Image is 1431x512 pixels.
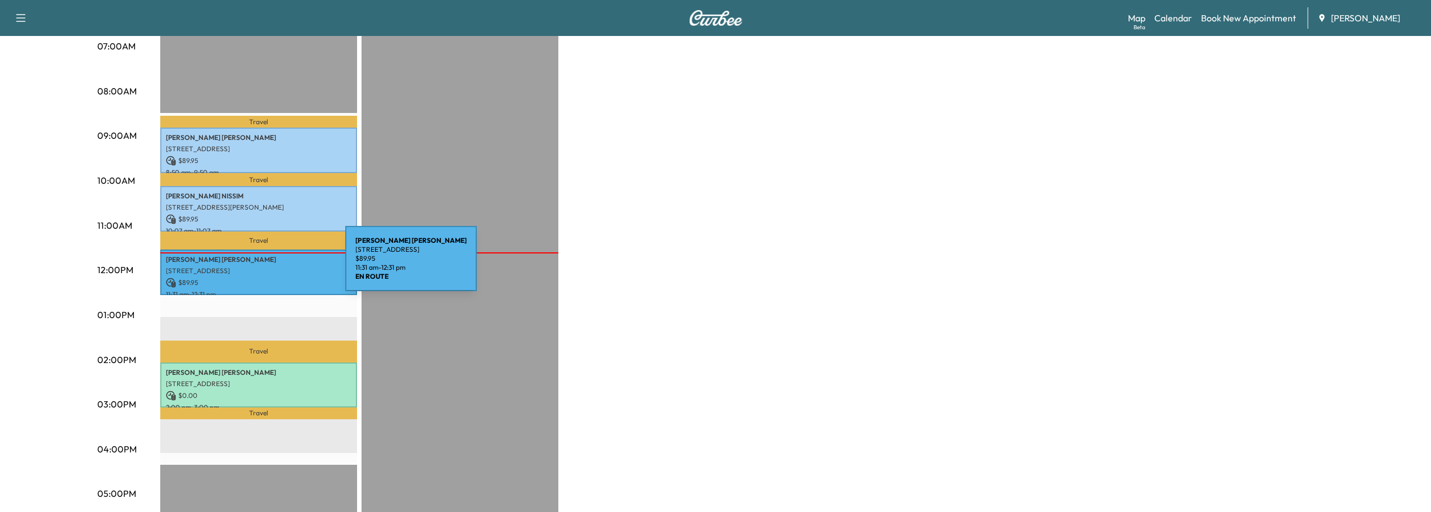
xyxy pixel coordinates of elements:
div: Beta [1134,23,1145,31]
a: MapBeta [1128,11,1145,25]
p: Travel [160,116,357,128]
p: $ 89.95 [355,254,467,263]
p: 03:00PM [97,397,136,411]
p: 11:31 am - 12:31 pm [166,290,351,299]
p: $ 89.95 [166,278,351,288]
p: 01:00PM [97,308,134,321]
p: 10:00AM [97,174,135,187]
p: 08:00AM [97,84,137,98]
p: 05:00PM [97,487,136,500]
p: [STREET_ADDRESS][PERSON_NAME] [166,203,351,212]
p: Travel [160,232,357,250]
p: [PERSON_NAME] [PERSON_NAME] [166,133,351,142]
a: Calendar [1154,11,1192,25]
span: [PERSON_NAME] [1331,11,1400,25]
p: [PERSON_NAME] [PERSON_NAME] [166,255,351,264]
p: 07:00AM [97,39,136,53]
p: [PERSON_NAME] NISSIM [166,192,351,201]
p: 8:50 am - 9:50 am [166,168,351,177]
p: 11:00AM [97,219,132,232]
p: 02:00PM [97,353,136,366]
p: [STREET_ADDRESS] [166,144,351,153]
p: Travel [160,173,357,186]
b: EN ROUTE [355,272,389,280]
p: Travel [160,341,357,363]
p: $ 0.00 [166,391,351,401]
p: 12:00PM [97,263,133,277]
p: 09:00AM [97,129,137,142]
p: [STREET_ADDRESS] [166,266,351,275]
p: 2:00 pm - 3:00 pm [166,403,351,412]
p: [STREET_ADDRESS] [355,245,467,254]
a: Book New Appointment [1201,11,1296,25]
p: Travel [160,407,357,419]
p: $ 89.95 [166,156,351,166]
p: 10:07 am - 11:07 am [166,226,351,235]
p: $ 89.95 [166,214,351,224]
img: Curbee Logo [689,10,743,26]
b: [PERSON_NAME] [PERSON_NAME] [355,236,467,244]
p: [STREET_ADDRESS] [166,379,351,388]
p: 04:00PM [97,442,137,456]
p: 11:31 am - 12:31 pm [355,263,467,272]
p: [PERSON_NAME] [PERSON_NAME] [166,368,351,377]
